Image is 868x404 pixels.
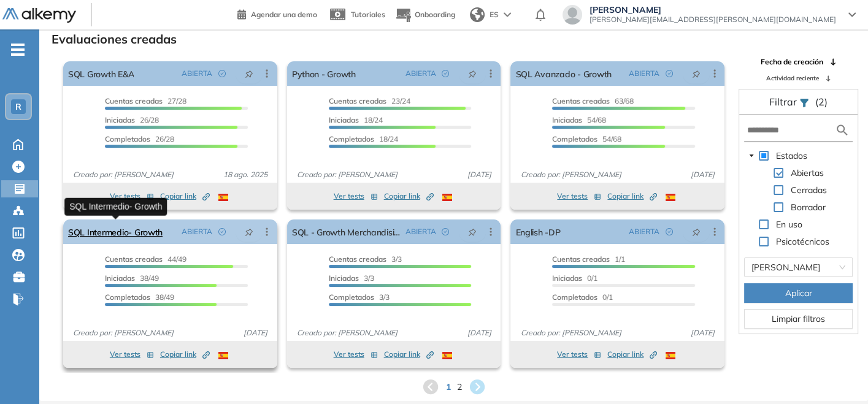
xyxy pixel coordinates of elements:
span: Abiertas [791,167,824,178]
span: 44/49 [105,254,186,264]
button: Copiar link [607,347,657,362]
span: 3/3 [329,273,374,283]
img: ESP [442,194,452,201]
span: Creado por: [PERSON_NAME] [292,327,402,338]
span: Cuentas creadas [552,254,610,264]
span: Agendar una demo [251,10,317,19]
a: English -DP [515,219,560,244]
span: [DATE] [462,169,496,180]
button: Limpiar filtros [744,309,853,329]
span: 23/24 [329,96,410,105]
img: ESP [218,194,228,201]
a: Python - Growth [292,61,356,86]
span: Claudia Nuñez [751,258,845,276]
span: 0/1 [552,273,597,283]
span: Copiar link [384,349,434,360]
span: Completados [329,292,374,302]
h3: Evaluaciones creadas [52,32,177,47]
span: 54/68 [552,134,621,143]
button: Copiar link [384,189,434,204]
span: Copiar link [607,349,657,360]
span: Filtrar [769,96,799,108]
span: check-circle [218,70,226,77]
span: [DATE] [239,327,272,338]
span: 18 ago. 2025 [218,169,272,180]
img: search icon [835,123,850,138]
span: Copiar link [607,191,657,202]
span: Copiar link [160,349,210,360]
span: Psicotécnicos [776,236,829,247]
span: pushpin [245,227,253,237]
button: Ver tests [557,347,601,362]
span: Copiar link [160,191,210,202]
span: Completados [329,134,374,143]
span: Fecha de creación [761,56,823,67]
div: SQL Intermedio- Growth [64,197,167,215]
span: ABIERTA [405,68,436,79]
span: Creado por: [PERSON_NAME] [515,169,626,180]
button: Copiar link [607,189,657,204]
a: SQL Intermedio- Growth [68,219,163,244]
span: [DATE] [686,327,720,338]
span: Iniciadas [552,115,582,124]
span: check-circle [218,228,226,235]
span: ABIERTA [182,68,212,79]
span: 0/1 [552,292,613,302]
span: pushpin [468,227,477,237]
span: Cuentas creadas [329,254,386,264]
button: pushpin [459,64,486,83]
span: 3/3 [329,254,402,264]
span: Iniciadas [552,273,582,283]
span: Completados [105,134,150,143]
span: ABIERTA [182,226,212,237]
iframe: Chat Widget [807,345,868,404]
span: Iniciadas [105,273,135,283]
span: Copiar link [384,191,434,202]
button: Aplicar [744,283,853,303]
span: ES [490,9,499,20]
span: 38/49 [105,273,159,283]
button: Copiar link [160,189,210,204]
button: Ver tests [110,189,154,204]
button: Copiar link [160,347,210,362]
span: 1 [446,381,451,394]
button: pushpin [236,222,263,242]
img: ESP [666,352,675,359]
span: 18/24 [329,115,383,124]
div: Widget de chat [807,345,868,404]
span: Cerradas [788,183,829,197]
img: Logo [2,8,76,23]
span: Cerradas [791,185,827,196]
span: Cuentas creadas [105,96,163,105]
span: pushpin [692,227,701,237]
button: Ver tests [557,189,601,204]
span: Creado por: [PERSON_NAME] [68,327,179,338]
span: [DATE] [686,169,720,180]
span: check-circle [442,70,449,77]
span: check-circle [442,228,449,235]
span: 2 [457,381,462,394]
span: check-circle [666,70,673,77]
a: SQL Growth E&A [68,61,134,86]
span: 3/3 [329,292,390,302]
span: 26/28 [105,134,174,143]
i: - [11,48,25,51]
span: caret-down [748,153,755,159]
span: Creado por: [PERSON_NAME] [292,169,402,180]
span: Iniciadas [105,115,135,124]
span: R [15,102,21,112]
a: Agendar una demo [237,6,317,21]
span: Tutoriales [351,10,385,19]
span: Aplicar [785,286,812,300]
span: Completados [552,292,597,302]
span: pushpin [468,69,477,78]
a: SQL Avanzado - Growth [515,61,611,86]
span: Cuentas creadas [105,254,163,264]
span: Estados [774,148,810,163]
a: SQL - Growth Merchandisin Analyst [292,219,401,244]
span: 27/28 [105,96,186,105]
span: 26/28 [105,115,159,124]
img: ESP [666,194,675,201]
img: ESP [218,352,228,359]
button: Ver tests [334,189,378,204]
